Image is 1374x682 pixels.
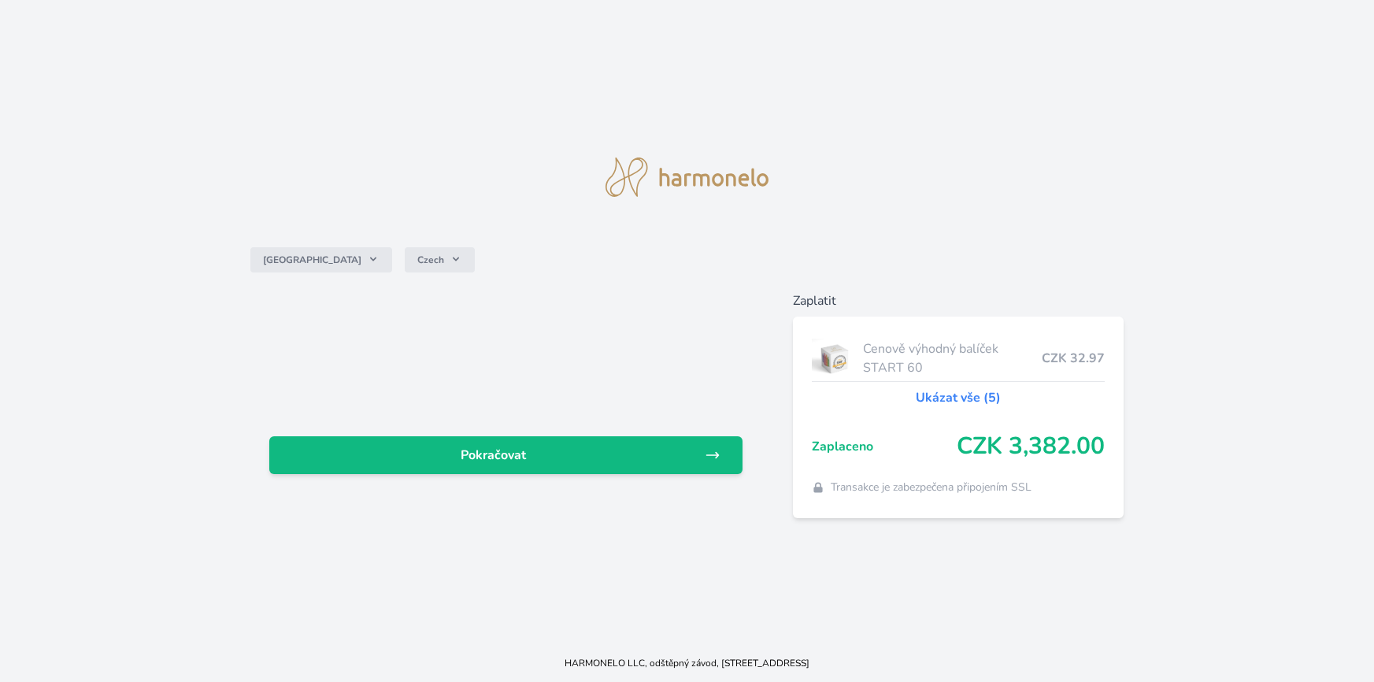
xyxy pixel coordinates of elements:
[863,339,1042,377] span: Cenově výhodný balíček START 60
[916,388,1001,407] a: Ukázat vše (5)
[957,432,1105,461] span: CZK 3,382.00
[831,480,1031,495] span: Transakce je zabezpečena připojením SSL
[793,291,1124,310] h6: Zaplatit
[282,446,706,465] span: Pokračovat
[405,247,475,272] button: Czech
[812,437,957,456] span: Zaplaceno
[269,436,743,474] a: Pokračovat
[417,254,444,266] span: Czech
[606,158,769,197] img: logo.svg
[250,247,392,272] button: [GEOGRAPHIC_DATA]
[263,254,361,266] span: [GEOGRAPHIC_DATA]
[1042,349,1105,368] span: CZK 32.97
[812,339,857,378] img: start.jpg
